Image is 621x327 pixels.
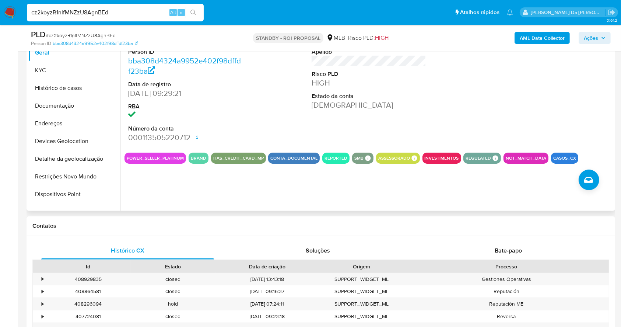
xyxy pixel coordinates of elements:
span: Bate-papo [495,246,522,255]
div: • [42,313,43,320]
div: SUPPORT_WIDGET_ML [319,298,404,310]
div: [DATE] 09:16:37 [215,285,319,298]
button: search-icon [186,7,201,18]
a: Notificações [507,9,513,15]
a: bba308d4324a9952e402f98dffdf23ba [128,55,241,76]
button: KYC [28,62,120,79]
span: 3.161.2 [607,17,617,23]
div: MLB [326,34,345,42]
div: closed [131,285,216,298]
div: [DATE] 09:23:18 [215,310,319,323]
dt: Person ID [128,48,243,56]
span: # cz2koyzR1nIfMNZzU8AgnBEd [46,32,116,39]
span: Histórico CX [111,246,144,255]
div: 407724081 [46,310,131,323]
dt: RBA [128,102,243,111]
dd: [DEMOGRAPHIC_DATA] [312,100,427,110]
div: SUPPORT_WIDGET_ML [319,273,404,285]
div: • [42,288,43,295]
a: Sair [608,8,615,16]
div: Origem [324,263,399,270]
span: Atalhos rápidos [460,8,499,16]
span: s [180,9,182,16]
dt: Risco PLD [312,70,427,78]
h1: Contatos [32,222,609,230]
div: [DATE] 13:43:18 [215,273,319,285]
div: [DATE] 07:24:11 [215,298,319,310]
b: PLD [31,28,46,40]
a: bba308d4324a9952e402f98dffdf23ba [53,40,138,47]
button: Restrições Novo Mundo [28,168,120,185]
dd: [DATE] 09:29:21 [128,88,243,98]
div: SUPPORT_WIDGET_ML [319,285,404,298]
div: Reputación ME [404,298,609,310]
button: Devices Geolocation [28,132,120,150]
button: Dispositivos Point [28,185,120,203]
button: Endereços [28,115,120,132]
button: Adiantamentos de Dinheiro [28,203,120,221]
div: Data de criação [221,263,314,270]
div: 408864581 [46,285,131,298]
div: • [42,300,43,307]
button: Histórico de casos [28,79,120,97]
b: AML Data Collector [520,32,565,44]
p: STANDBY - ROI PROPOSAL [253,33,323,43]
dt: Número da conta [128,125,243,133]
dt: Estado da conta [312,92,427,100]
button: Detalhe da geolocalização [28,150,120,168]
div: hold [131,298,216,310]
div: Reputación [404,285,609,298]
div: Reversa [404,310,609,323]
div: SUPPORT_WIDGET_ML [319,310,404,323]
div: 408929835 [46,273,131,285]
button: Documentação [28,97,120,115]
dd: HIGH [312,78,427,88]
input: Pesquise usuários ou casos... [27,8,204,17]
dt: Data de registro [128,80,243,88]
button: Geral [28,44,120,62]
span: Soluções [306,246,330,255]
button: Ações [579,32,611,44]
div: Gestiones Operativas [404,273,609,285]
div: Processo [409,263,604,270]
span: Risco PLD: [348,34,389,42]
button: AML Data Collector [515,32,570,44]
div: closed [131,273,216,285]
p: patricia.varelo@mercadopago.com.br [531,9,606,16]
b: Person ID [31,40,51,47]
span: Ações [584,32,598,44]
div: Estado [136,263,211,270]
div: closed [131,310,216,323]
div: 408296094 [46,298,131,310]
dd: 000113505220712 [128,132,243,143]
span: HIGH [375,34,389,42]
span: Alt [170,9,176,16]
div: Id [51,263,126,270]
div: • [42,276,43,283]
dt: Apelido [312,48,427,56]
